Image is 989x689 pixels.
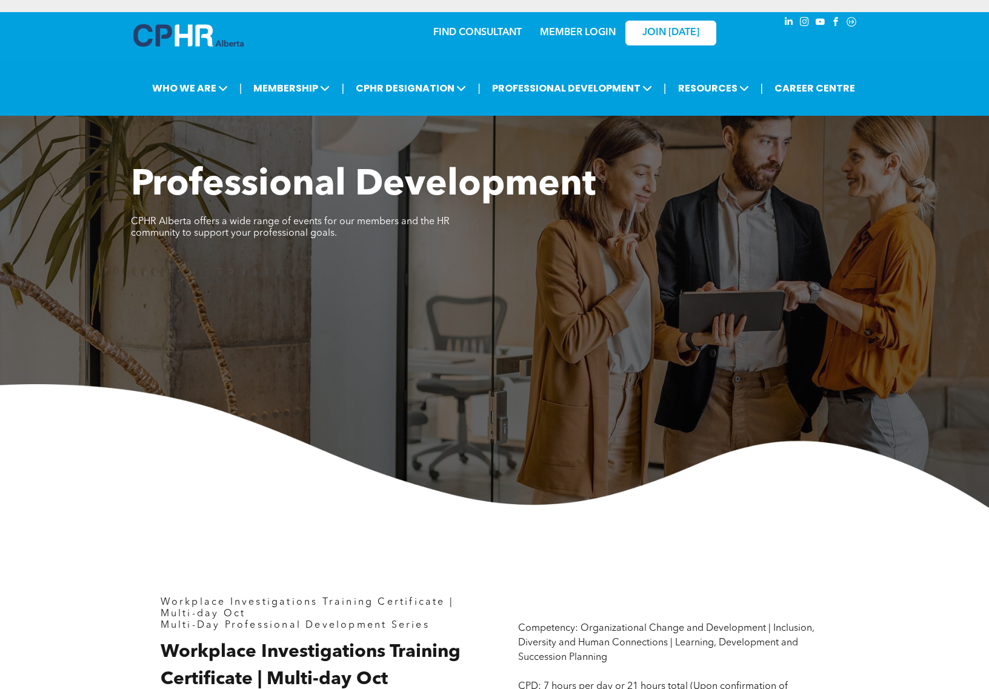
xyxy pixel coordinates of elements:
[239,76,242,101] li: |
[782,15,795,32] a: linkedin
[131,167,596,204] span: Professional Development
[433,28,522,38] a: FIND CONSULTANT
[131,217,450,238] span: CPHR Alberta offers a wide range of events for our members and the HR community to support your p...
[161,643,461,688] span: Workplace Investigations Training Certificate | Multi-day Oct
[488,77,656,99] span: PROFESSIONAL DEVELOPMENT
[341,76,344,101] li: |
[845,15,858,32] a: Social network
[813,15,827,32] a: youtube
[540,28,616,38] a: MEMBER LOGIN
[250,77,333,99] span: MEMBERSHIP
[664,76,667,101] li: |
[771,77,859,99] a: CAREER CENTRE
[674,77,753,99] span: RESOURCES
[352,77,470,99] span: CPHR DESIGNATION
[798,15,811,32] a: instagram
[761,76,764,101] li: |
[148,77,231,99] span: WHO WE ARE
[829,15,842,32] a: facebook
[161,597,454,619] span: Workplace Investigations Training Certificate | Multi-day Oct
[478,76,481,101] li: |
[161,621,430,630] span: Multi-Day Professional Development Series
[625,21,716,45] a: JOIN [DATE]
[642,27,699,39] span: JOIN [DATE]
[133,24,244,47] img: A blue and white logo for cp alberta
